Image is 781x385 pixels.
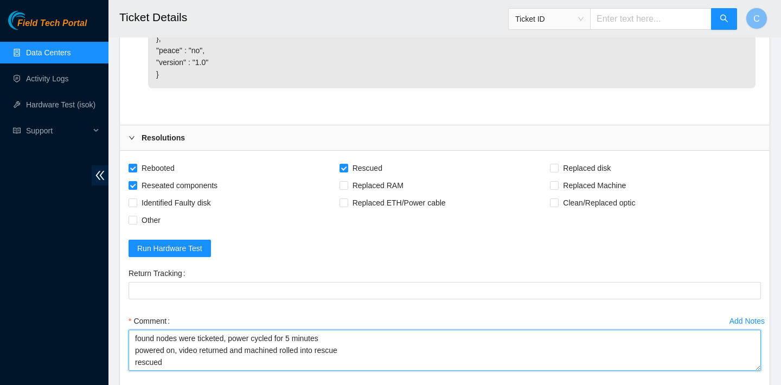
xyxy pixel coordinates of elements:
[26,48,71,57] a: Data Centers
[348,177,408,194] span: Replaced RAM
[729,317,765,325] div: Add Notes
[348,159,387,177] span: Rescued
[129,240,211,257] button: Run Hardware Test
[8,20,87,34] a: Akamai TechnologiesField Tech Portal
[13,127,21,134] span: read
[720,14,728,24] span: search
[559,194,639,211] span: Clean/Replaced optic
[348,194,450,211] span: Replaced ETH/Power cable
[711,8,737,30] button: search
[26,100,95,109] a: Hardware Test (isok)
[753,12,760,25] span: C
[559,177,630,194] span: Replaced Machine
[129,282,761,299] input: Return Tracking
[17,18,87,29] span: Field Tech Portal
[129,134,135,141] span: right
[129,330,761,371] textarea: Comment
[8,11,55,30] img: Akamai Technologies
[729,312,765,330] button: Add Notes
[26,120,90,142] span: Support
[129,312,174,330] label: Comment
[515,11,584,27] span: Ticket ID
[92,165,108,185] span: double-left
[26,74,69,83] a: Activity Logs
[142,132,185,144] b: Resolutions
[137,242,202,254] span: Run Hardware Test
[137,177,222,194] span: Reseated components
[129,265,190,282] label: Return Tracking
[137,159,179,177] span: Rebooted
[590,8,712,30] input: Enter text here...
[137,211,165,229] span: Other
[746,8,767,29] button: C
[137,194,215,211] span: Identified Faulty disk
[120,125,770,150] div: Resolutions
[559,159,615,177] span: Replaced disk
